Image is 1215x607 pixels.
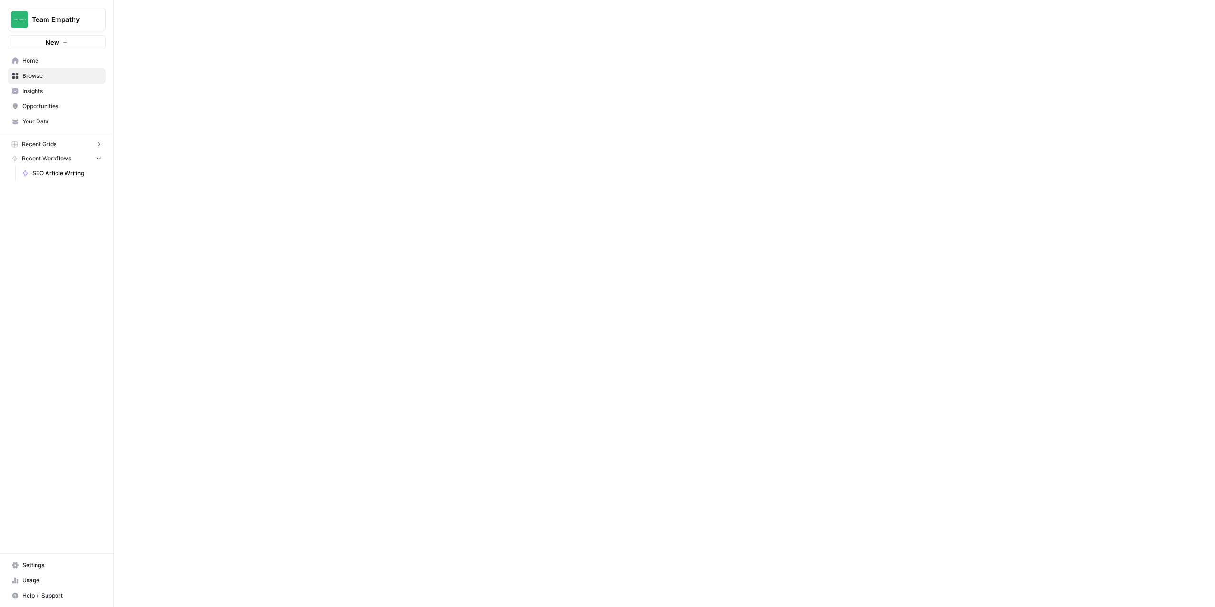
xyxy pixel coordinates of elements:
[8,114,106,129] a: Your Data
[18,166,106,181] a: SEO Article Writing
[32,15,89,24] span: Team Empathy
[8,573,106,588] a: Usage
[8,588,106,603] button: Help + Support
[8,99,106,114] a: Opportunities
[8,137,106,151] button: Recent Grids
[22,576,102,585] span: Usage
[11,11,28,28] img: Team Empathy Logo
[22,140,56,149] span: Recent Grids
[8,558,106,573] a: Settings
[8,8,106,31] button: Workspace: Team Empathy
[8,53,106,68] a: Home
[22,154,71,163] span: Recent Workflows
[22,561,102,570] span: Settings
[46,37,59,47] span: New
[8,84,106,99] a: Insights
[8,35,106,49] button: New
[22,102,102,111] span: Opportunities
[22,591,102,600] span: Help + Support
[32,169,102,177] span: SEO Article Writing
[8,68,106,84] a: Browse
[22,72,102,80] span: Browse
[8,151,106,166] button: Recent Workflows
[22,117,102,126] span: Your Data
[22,87,102,95] span: Insights
[22,56,102,65] span: Home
